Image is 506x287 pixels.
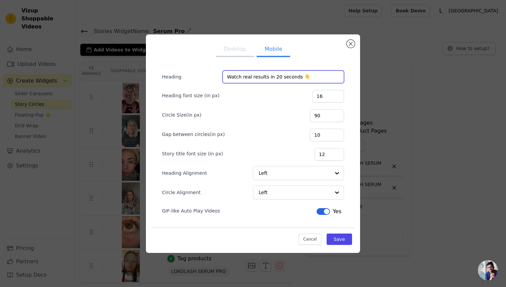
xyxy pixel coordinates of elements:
label: Story title font size (in px) [162,150,223,157]
label: GIF-like Auto Play Videos [162,207,220,214]
label: Circle Alignment [162,189,202,196]
label: Heading [162,74,223,80]
input: Add a heading [223,70,344,83]
label: Heading font size (in px) [162,92,220,99]
button: Mobile [257,42,290,57]
button: Save [327,234,352,245]
label: Gap between circles(in px) [162,131,225,138]
label: Circle Size(in px) [162,112,201,118]
button: Close modal [347,40,355,48]
label: Heading Alignment [162,170,208,176]
div: Open chat [478,260,498,280]
button: Desktop [216,42,254,57]
button: Cancel [299,234,321,245]
span: Yes [333,207,341,216]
